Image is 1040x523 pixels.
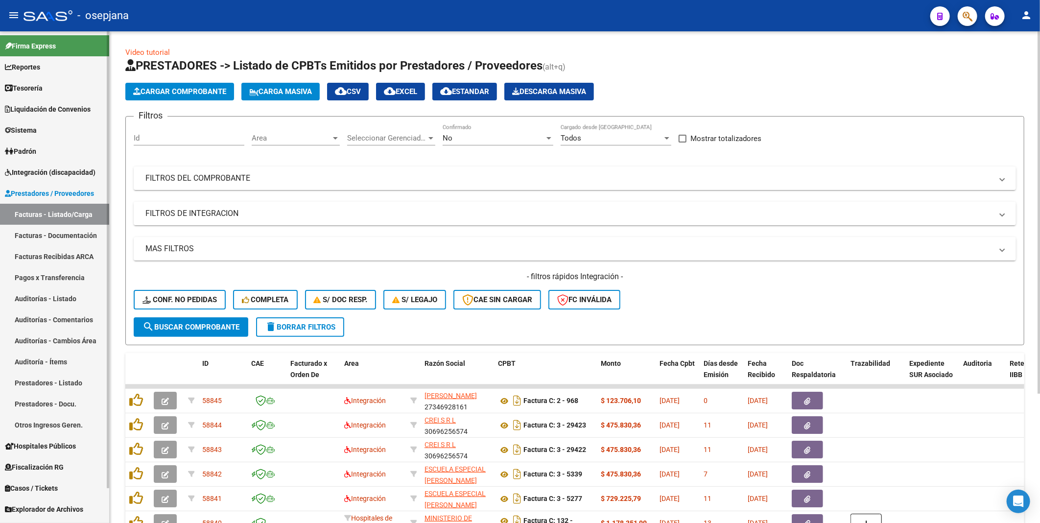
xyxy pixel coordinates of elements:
i: Descargar documento [511,393,523,408]
span: Integración [344,495,386,502]
datatable-header-cell: CPBT [494,353,597,396]
datatable-header-cell: Trazabilidad [847,353,905,396]
span: Reportes [5,62,40,72]
mat-panel-title: MAS FILTROS [145,243,993,254]
button: FC Inválida [548,290,620,309]
span: Fecha Recibido [748,359,775,379]
span: 58845 [202,397,222,404]
span: [DATE] [748,446,768,453]
span: Carga Masiva [249,87,312,96]
span: [DATE] [660,470,680,478]
span: Estandar [440,87,489,96]
span: FC Inválida [557,295,612,304]
span: Trazabilidad [851,359,890,367]
app-download-masive: Descarga masiva de comprobantes (adjuntos) [504,83,594,100]
button: S/ Doc Resp. [305,290,377,309]
h4: - filtros rápidos Integración - [134,271,1016,282]
span: PRESTADORES -> Listado de CPBTs Emitidos por Prestadores / Proveedores [125,59,543,72]
span: 58842 [202,470,222,478]
span: Expediente SUR Asociado [909,359,953,379]
button: Descarga Masiva [504,83,594,100]
span: Firma Express [5,41,56,51]
div: 30696256574 [425,439,490,460]
span: Casos / Tickets [5,483,58,494]
button: CAE SIN CARGAR [453,290,541,309]
span: [DATE] [660,495,680,502]
mat-icon: menu [8,9,20,21]
span: S/ Doc Resp. [314,295,368,304]
strong: $ 729.225,79 [601,495,641,502]
span: No [443,134,452,143]
span: 7 [704,470,708,478]
datatable-header-cell: Doc Respaldatoria [788,353,847,396]
span: Descarga Masiva [512,87,586,96]
datatable-header-cell: ID [198,353,247,396]
span: 11 [704,495,711,502]
button: CSV [327,83,369,100]
mat-expansion-panel-header: MAS FILTROS [134,237,1016,261]
datatable-header-cell: Días desde Emisión [700,353,744,396]
strong: Factura C: 3 - 29422 [523,446,586,454]
button: Buscar Comprobante [134,317,248,337]
span: Tesorería [5,83,43,94]
span: [DATE] [748,495,768,502]
mat-icon: person [1020,9,1032,21]
strong: $ 123.706,10 [601,397,641,404]
span: ID [202,359,209,367]
datatable-header-cell: Auditoria [959,353,1006,396]
i: Descargar documento [511,417,523,433]
span: [DATE] [660,446,680,453]
button: Estandar [432,83,497,100]
span: CPBT [498,359,516,367]
datatable-header-cell: Expediente SUR Asociado [905,353,959,396]
mat-expansion-panel-header: FILTROS DE INTEGRACION [134,202,1016,225]
strong: Factura C: 2 - 968 [523,397,578,405]
strong: $ 475.830,36 [601,470,641,478]
i: Descargar documento [511,442,523,457]
datatable-header-cell: Monto [597,353,656,396]
span: Facturado x Orden De [290,359,327,379]
button: Borrar Filtros [256,317,344,337]
span: Doc Respaldatoria [792,359,836,379]
mat-panel-title: FILTROS DEL COMPROBANTE [145,173,993,184]
span: Integración [344,421,386,429]
span: Completa [242,295,289,304]
span: EXCEL [384,87,417,96]
span: Integración [344,397,386,404]
span: (alt+q) [543,62,566,71]
span: [DATE] [748,421,768,429]
span: Explorador de Archivos [5,504,83,515]
span: ESCUELA ESPECIAL [PERSON_NAME] SRL [425,490,486,520]
datatable-header-cell: Fecha Recibido [744,353,788,396]
span: [DATE] [748,470,768,478]
button: EXCEL [376,83,425,100]
span: CREI S R L [425,416,456,424]
span: - osepjana [77,5,129,26]
button: Completa [233,290,298,309]
datatable-header-cell: Razón Social [421,353,494,396]
div: 27346928161 [425,390,490,411]
strong: Factura C: 3 - 5339 [523,471,582,478]
span: 11 [704,421,711,429]
strong: $ 475.830,36 [601,421,641,429]
mat-icon: cloud_download [384,85,396,97]
span: 58843 [202,446,222,453]
div: 30714482862 [425,488,490,509]
span: S/ legajo [392,295,437,304]
span: Prestadores / Proveedores [5,188,94,199]
i: Descargar documento [511,466,523,482]
span: [DATE] [748,397,768,404]
span: Area [252,134,331,143]
span: 58844 [202,421,222,429]
span: ESCUELA ESPECIAL [PERSON_NAME] SRL [425,465,486,496]
span: Liquidación de Convenios [5,104,91,115]
span: CAE [251,359,264,367]
span: CAE SIN CARGAR [462,295,532,304]
mat-expansion-panel-header: FILTROS DEL COMPROBANTE [134,166,1016,190]
span: Fecha Cpbt [660,359,695,367]
span: Cargar Comprobante [133,87,226,96]
span: CREI S R L [425,441,456,449]
datatable-header-cell: CAE [247,353,286,396]
mat-panel-title: FILTROS DE INTEGRACION [145,208,993,219]
button: Carga Masiva [241,83,320,100]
